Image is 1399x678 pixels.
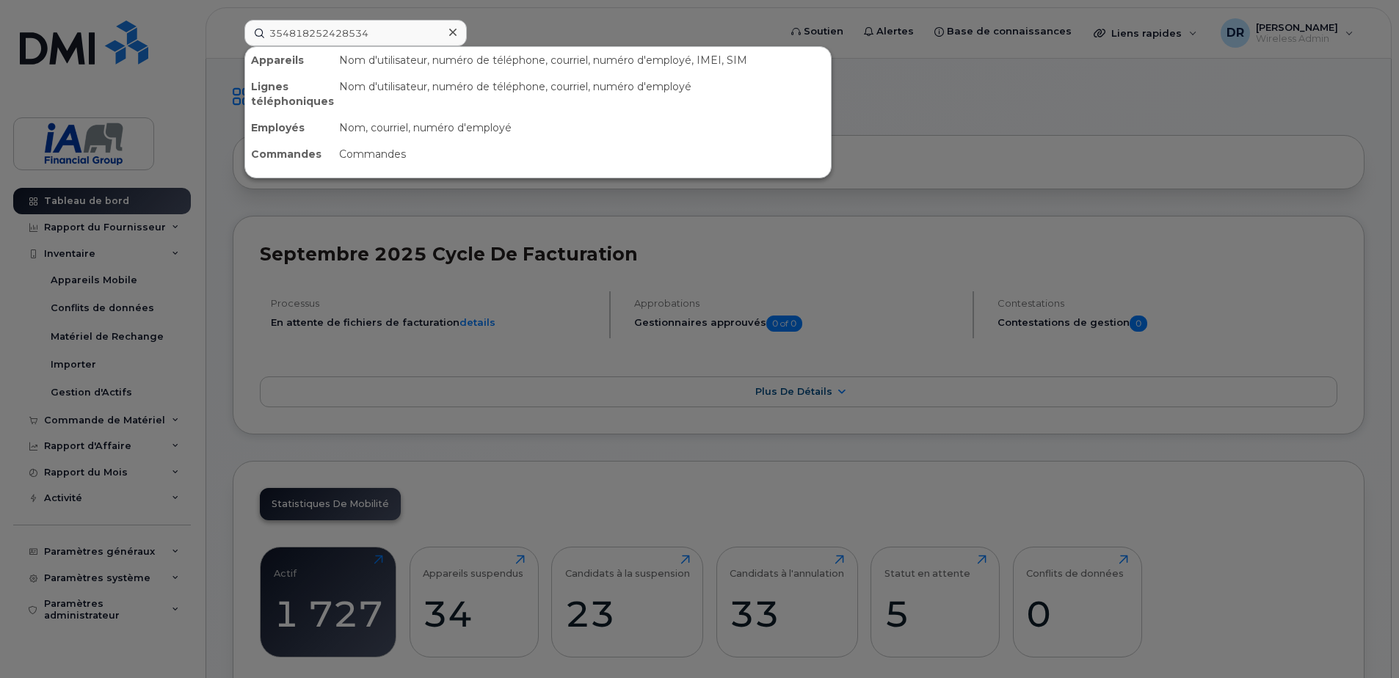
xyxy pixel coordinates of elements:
[245,141,333,167] div: Commandes
[333,47,831,73] div: Nom d'utilisateur, numéro de téléphone, courriel, numéro d'employé, IMEI, SIM
[333,73,831,114] div: Nom d'utilisateur, numéro de téléphone, courriel, numéro d'employé
[245,114,333,141] div: Employés
[245,73,333,114] div: Lignes téléphoniques
[245,47,333,73] div: Appareils
[333,141,831,167] div: Commandes
[333,114,831,141] div: Nom, courriel, numéro d'employé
